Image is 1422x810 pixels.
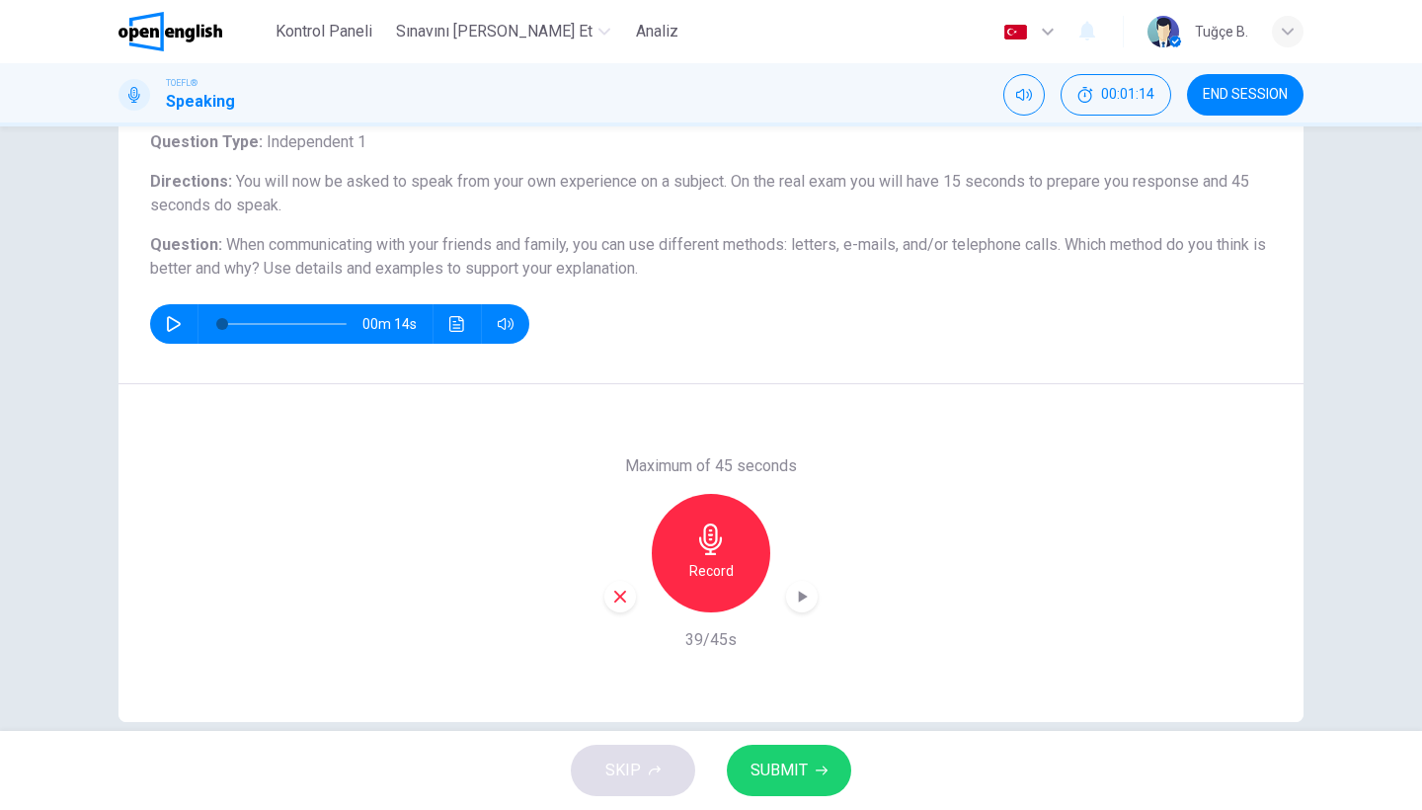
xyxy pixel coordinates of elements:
[1195,20,1248,43] div: Tuğçe B.
[150,235,1266,278] span: When communicating with your friends and family, you can use different methods: letters, e-mails,...
[118,12,222,51] img: OpenEnglish logo
[263,132,366,151] span: Independent 1
[268,14,380,49] button: Kontrol Paneli
[166,90,235,114] h1: Speaking
[750,757,808,784] span: SUBMIT
[652,494,770,612] button: Record
[441,304,473,344] button: Ses transkripsiyonunu görmek için tıklayın
[396,20,592,43] span: Sınavını [PERSON_NAME] Et
[118,12,268,51] a: OpenEnglish logo
[1003,74,1045,116] div: Mute
[150,172,1249,214] span: You will now be asked to speak from your own experience on a subject. On the real exam you will h...
[1203,87,1288,103] span: END SESSION
[150,130,1272,154] h6: Question Type :
[636,20,678,43] span: Analiz
[388,14,618,49] button: Sınavını [PERSON_NAME] Et
[1147,16,1179,47] img: Profile picture
[150,233,1272,281] h6: Question :
[1187,74,1303,116] button: END SESSION
[166,76,197,90] span: TOEFL®
[362,304,433,344] span: 00m 14s
[685,628,737,652] h6: 39/45s
[626,14,689,49] button: Analiz
[625,454,797,478] h6: Maximum of 45 seconds
[727,745,851,796] button: SUBMIT
[1003,25,1028,40] img: tr
[150,170,1272,217] h6: Directions :
[689,559,734,583] h6: Record
[264,259,638,278] span: Use details and examples to support your explanation.
[1061,74,1171,116] button: 00:01:14
[1101,87,1154,103] span: 00:01:14
[276,20,372,43] span: Kontrol Paneli
[1061,74,1171,116] div: Hide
